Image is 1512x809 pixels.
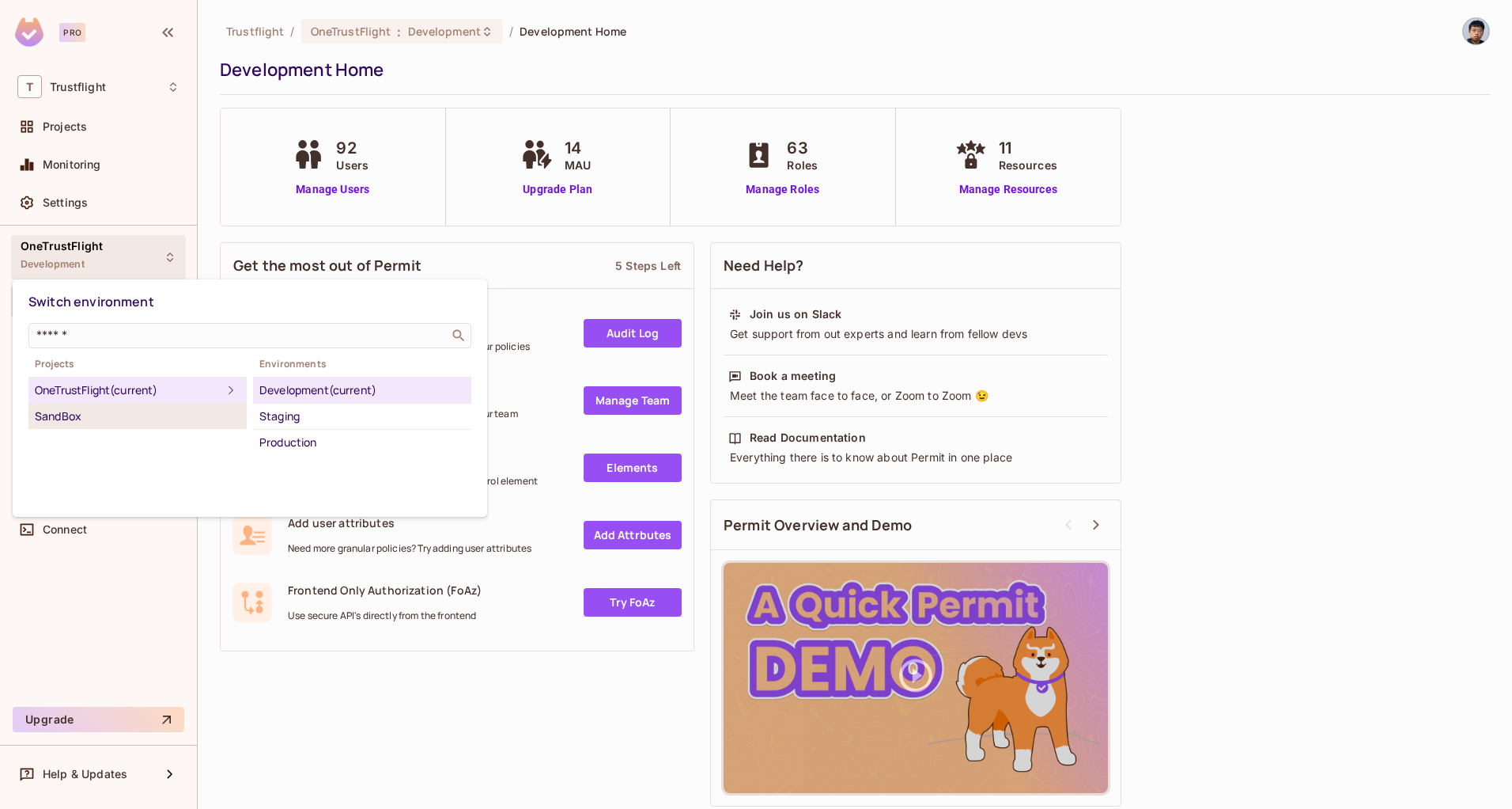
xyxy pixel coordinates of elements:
[28,293,154,310] span: Switch environment
[259,433,465,452] div: Production
[35,407,240,426] div: SandBox
[259,407,465,426] div: Staging
[253,358,471,370] span: Environments
[28,358,247,370] span: Projects
[35,381,221,400] div: OneTrustFlight (current)
[259,381,465,400] div: Development (current)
